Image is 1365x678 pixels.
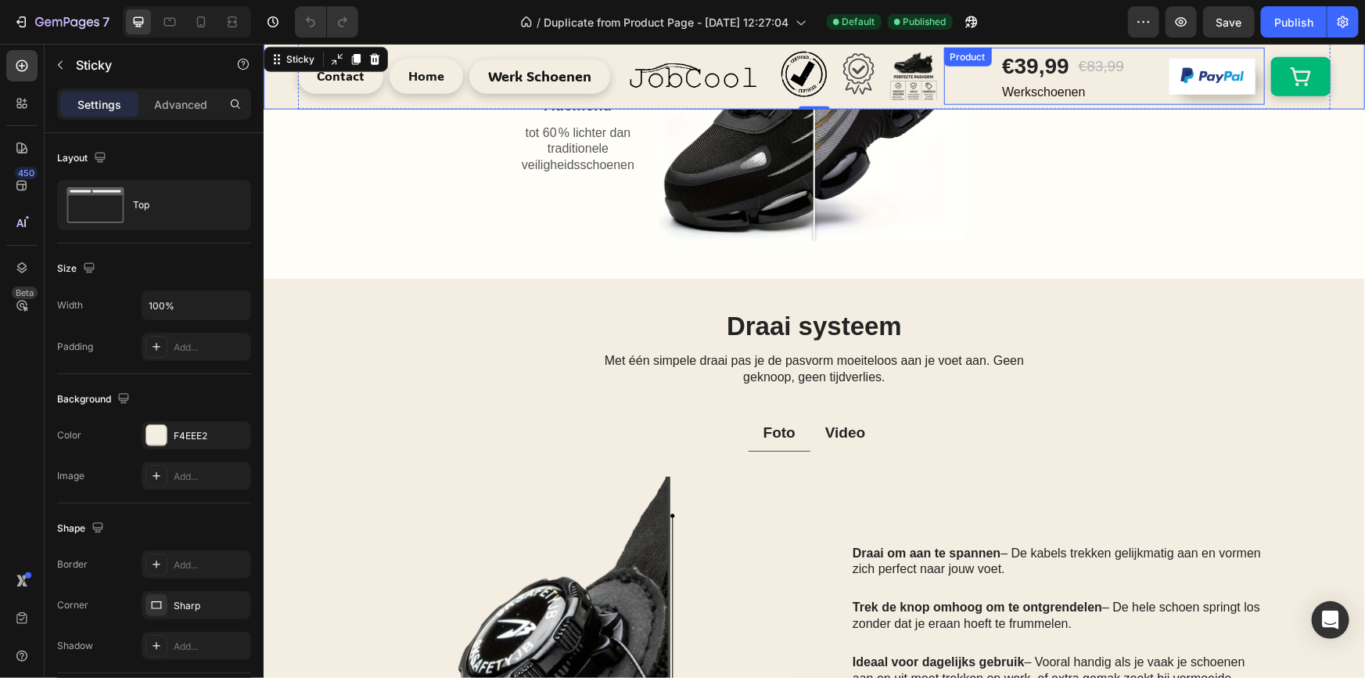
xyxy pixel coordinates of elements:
div: Top [133,187,228,223]
button: Publish [1261,6,1327,38]
p: 7 [102,13,110,31]
span: Published [903,15,947,29]
input: Auto [142,291,250,319]
span: / [537,14,541,31]
div: Add... [174,341,247,355]
div: Border [57,557,88,572]
div: Beta [12,287,38,299]
p: – De hele schoen springt los zonder dat je eraan hoeft te frummelen. [589,556,1006,589]
div: F4EEE2 [174,429,247,443]
p: Sticky [76,56,209,74]
div: Shape [57,518,107,539]
div: Open Intercom Messenger [1312,601,1349,639]
div: Corner [57,598,88,612]
span: Duplicate from Product Page - [DATE] 12:27:04 [544,14,789,31]
div: Shadow [57,639,93,653]
div: Image [57,469,84,483]
strong: Draai om aan te spannen [589,503,737,516]
p: Met één simpele draai pas je de pasvorm moeiteloos aan je voet aan. Geen geknoop, geen tijdverlies. [325,309,776,342]
p: – De kabels trekken gelijkmatig aan en vormen zich perfect naar jouw voet. [589,502,1006,535]
div: Add... [174,470,247,484]
div: Publish [1274,14,1313,31]
strong: Trek de knop omhoog om te ontgrendelen [589,557,839,570]
p: Advanced [154,96,207,113]
div: Add... [174,640,247,654]
div: Sharp [174,599,247,613]
button: Save [1203,6,1255,38]
button: 7 [6,6,117,38]
p: – Vooral handig als je vaak je schoenen aan en uit moet trekken op werk, of extra gemak zoekt bij... [589,611,1006,659]
strong: Ideaal voor dagelijks gebruik [589,611,761,625]
div: Size [57,258,99,279]
div: Width [57,298,83,312]
span: Default [842,15,875,29]
span: Save [1216,16,1242,29]
div: Layout [57,148,110,169]
div: Add... [174,558,247,572]
div: Padding [57,340,93,354]
div: 450 [15,167,38,179]
p: Settings [77,96,121,113]
div: Color [57,428,81,442]
p: Video [562,380,602,399]
p: Foto [500,380,532,399]
div: Background [57,389,133,410]
iframe: Design area [264,44,1365,678]
div: Undo/Redo [295,6,358,38]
